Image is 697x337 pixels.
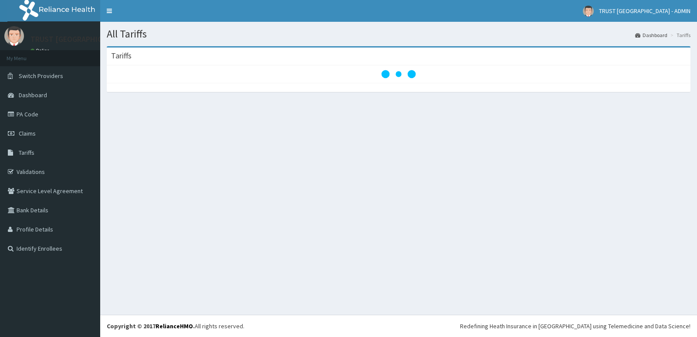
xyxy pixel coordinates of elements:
[19,129,36,137] span: Claims
[460,322,690,330] div: Redefining Heath Insurance in [GEOGRAPHIC_DATA] using Telemedicine and Data Science!
[156,322,193,330] a: RelianceHMO
[107,322,195,330] strong: Copyright © 2017 .
[111,52,132,60] h3: Tariffs
[668,31,690,39] li: Tariffs
[635,31,667,39] a: Dashboard
[30,35,155,43] p: TRUST [GEOGRAPHIC_DATA] - ADMIN
[599,7,690,15] span: TRUST [GEOGRAPHIC_DATA] - ADMIN
[107,28,690,40] h1: All Tariffs
[381,57,416,92] svg: audio-loading
[4,26,24,46] img: User Image
[30,48,51,54] a: Online
[100,315,697,337] footer: All rights reserved.
[19,149,34,157] span: Tariffs
[583,6,594,17] img: User Image
[19,91,47,99] span: Dashboard
[19,72,63,80] span: Switch Providers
